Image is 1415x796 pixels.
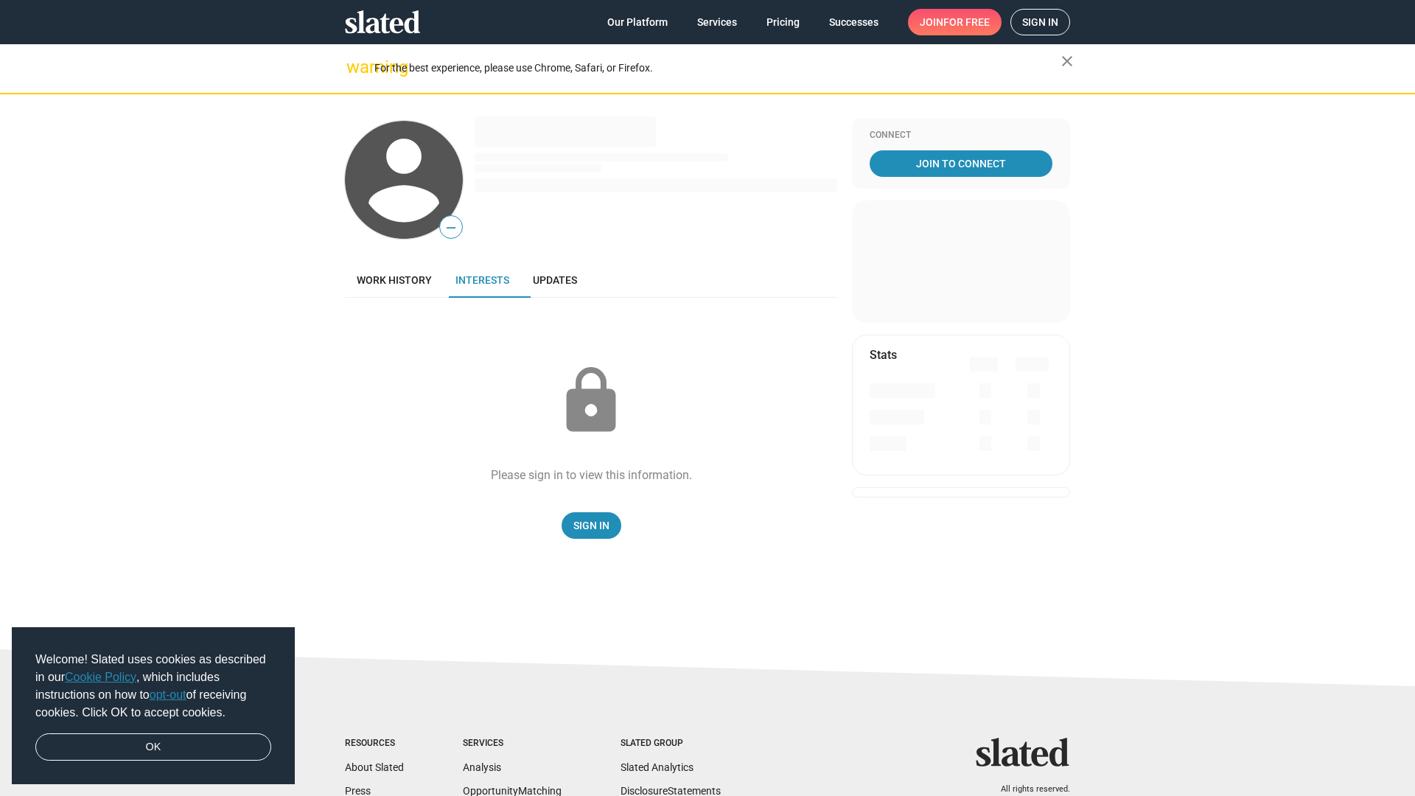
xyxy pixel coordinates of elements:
mat-icon: lock [554,364,628,438]
span: Work history [357,274,432,286]
span: Interests [455,274,509,286]
a: Join To Connect [870,150,1052,177]
a: Updates [521,262,589,298]
a: Services [685,9,749,35]
div: cookieconsent [12,627,295,785]
div: Please sign in to view this information. [491,467,692,483]
a: Sign in [1010,9,1070,35]
span: Sign In [573,512,609,539]
a: Interests [444,262,521,298]
a: Our Platform [595,9,679,35]
span: Our Platform [607,9,668,35]
a: About Slated [345,761,404,773]
div: Connect [870,130,1052,142]
mat-icon: close [1058,52,1076,70]
a: Joinfor free [908,9,1002,35]
a: Successes [817,9,890,35]
div: For the best experience, please use Chrome, Safari, or Firefox. [374,58,1061,78]
a: Sign In [562,512,621,539]
span: Sign in [1022,10,1058,35]
span: Join [920,9,990,35]
span: Welcome! Slated uses cookies as described in our , which includes instructions on how to of recei... [35,651,271,722]
a: opt-out [150,688,186,701]
span: — [440,218,462,237]
span: for free [943,9,990,35]
a: Analysis [463,761,501,773]
span: Successes [829,9,878,35]
a: Slated Analytics [621,761,693,773]
mat-card-title: Stats [870,347,897,363]
a: Cookie Policy [65,671,136,683]
a: Work history [345,262,444,298]
a: dismiss cookie message [35,733,271,761]
span: Services [697,9,737,35]
span: Pricing [766,9,800,35]
span: Join To Connect [873,150,1049,177]
div: Services [463,738,562,750]
span: Updates [533,274,577,286]
a: Pricing [755,9,811,35]
div: Slated Group [621,738,721,750]
mat-icon: warning [346,58,364,76]
div: Resources [345,738,404,750]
